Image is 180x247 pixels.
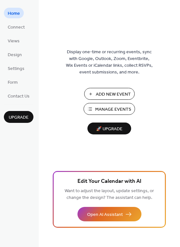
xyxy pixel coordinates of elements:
[84,103,135,115] button: Manage Events
[4,77,22,87] a: Form
[77,207,141,221] button: Open AI Assistant
[4,21,29,32] a: Connect
[8,24,25,31] span: Connect
[95,106,131,113] span: Manage Events
[87,211,123,218] span: Open AI Assistant
[9,114,29,121] span: Upgrade
[8,52,22,58] span: Design
[8,79,18,86] span: Form
[8,65,24,72] span: Settings
[4,49,26,60] a: Design
[91,125,127,133] span: 🚀 Upgrade
[87,123,131,134] button: 🚀 Upgrade
[4,35,23,46] a: Views
[96,91,131,98] span: Add New Event
[4,111,33,123] button: Upgrade
[66,49,153,76] span: Display one-time or recurring events, sync with Google, Outlook, Zoom, Eventbrite, Wix Events or ...
[8,38,20,45] span: Views
[4,90,33,101] a: Contact Us
[84,88,135,100] button: Add New Event
[8,10,20,17] span: Home
[4,8,24,18] a: Home
[4,63,28,73] a: Settings
[8,93,30,100] span: Contact Us
[77,177,141,186] span: Edit Your Calendar with AI
[65,187,154,202] span: Want to adjust the layout, update settings, or change the design? The assistant can help.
